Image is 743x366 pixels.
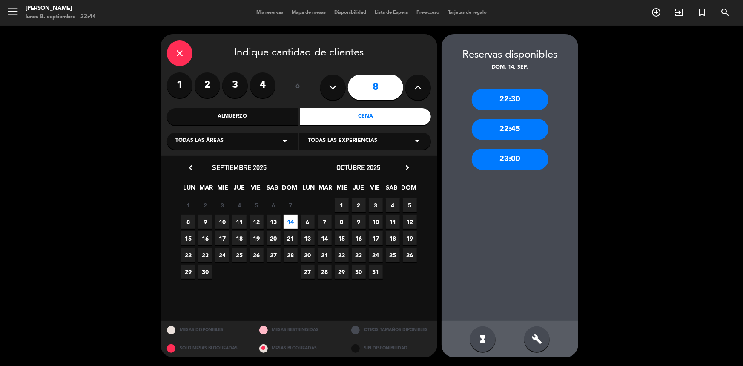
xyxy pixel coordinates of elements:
i: chevron_left [186,163,195,172]
i: arrow_drop_down [280,136,290,146]
label: 1 [167,72,192,98]
span: 19 [250,231,264,245]
div: ó [284,72,312,102]
span: 16 [352,231,366,245]
div: SIN DISPONIBILIDAD [345,339,437,357]
span: 13 [301,231,315,245]
span: Todas las áreas [175,137,224,145]
span: 24 [215,248,229,262]
span: 22 [335,248,349,262]
span: 25 [386,248,400,262]
span: 20 [267,231,281,245]
span: 29 [181,265,195,279]
span: Todas las experiencias [308,137,377,145]
span: 19 [403,231,417,245]
span: 30 [198,265,212,279]
span: Pre-acceso [412,10,444,15]
span: 26 [250,248,264,262]
span: LUN [302,183,316,197]
div: MESAS RESTRINGIDAS [253,321,345,339]
span: 9 [352,215,366,229]
span: SAB [385,183,399,197]
span: Tarjetas de regalo [444,10,491,15]
div: Indique cantidad de clientes [167,40,431,66]
span: 26 [403,248,417,262]
span: LUN [183,183,197,197]
div: 22:30 [472,89,548,110]
label: 2 [195,72,220,98]
span: 23 [198,248,212,262]
span: 3 [215,198,229,212]
span: 8 [335,215,349,229]
span: 24 [369,248,383,262]
span: 18 [386,231,400,245]
span: 17 [215,231,229,245]
i: search [720,7,730,17]
span: VIE [368,183,382,197]
span: 17 [369,231,383,245]
span: septiembre 2025 [212,163,267,172]
i: add_circle_outline [651,7,661,17]
span: 21 [284,231,298,245]
i: close [175,48,185,58]
span: MIE [216,183,230,197]
span: 15 [335,231,349,245]
div: SOLO MESAS BLOQUEADAS [161,339,253,357]
label: 3 [222,72,248,98]
div: MESAS BLOQUEADAS [253,339,345,357]
i: turned_in_not [697,7,707,17]
div: OTROS TAMAÑOS DIPONIBLES [345,321,437,339]
span: 29 [335,265,349,279]
i: exit_to_app [674,7,684,17]
span: 1 [335,198,349,212]
span: 14 [318,231,332,245]
span: 4 [232,198,247,212]
span: JUE [352,183,366,197]
i: chevron_right [403,163,412,172]
span: 10 [369,215,383,229]
i: build [532,334,542,344]
span: 20 [301,248,315,262]
span: 30 [352,265,366,279]
span: 2 [198,198,212,212]
span: octubre 2025 [337,163,381,172]
span: 16 [198,231,212,245]
span: MAR [199,183,213,197]
span: VIE [249,183,263,197]
span: 13 [267,215,281,229]
span: 23 [352,248,366,262]
span: Lista de Espera [370,10,412,15]
span: 25 [232,248,247,262]
span: 11 [386,215,400,229]
div: Cena [300,108,431,125]
div: Reservas disponibles [442,47,578,63]
span: 31 [369,265,383,279]
span: MAR [318,183,333,197]
span: JUE [232,183,247,197]
span: 6 [267,198,281,212]
label: 4 [250,72,275,98]
span: 1 [181,198,195,212]
div: dom. 14, sep. [442,63,578,72]
span: 21 [318,248,332,262]
span: 4 [386,198,400,212]
span: 3 [369,198,383,212]
span: 5 [250,198,264,212]
i: menu [6,5,19,18]
span: 6 [301,215,315,229]
span: SAB [266,183,280,197]
div: 22:45 [472,119,548,140]
span: 14 [284,215,298,229]
span: Disponibilidad [330,10,370,15]
span: Mapa de mesas [287,10,330,15]
span: 12 [250,215,264,229]
div: 23:00 [472,149,548,170]
span: DOM [402,183,416,197]
i: arrow_drop_down [412,136,422,146]
span: 27 [301,265,315,279]
span: 8 [181,215,195,229]
div: lunes 8. septiembre - 22:44 [26,13,96,21]
span: 10 [215,215,229,229]
div: Almuerzo [167,108,298,125]
span: 15 [181,231,195,245]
